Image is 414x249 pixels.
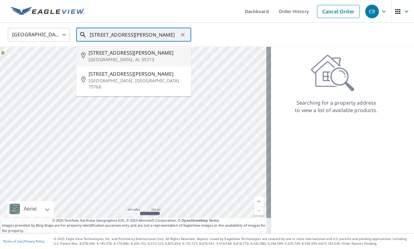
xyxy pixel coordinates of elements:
[89,78,186,90] p: [GEOGRAPHIC_DATA], [GEOGRAPHIC_DATA] 75766
[90,26,178,43] input: Search by address or latitude-longitude
[295,99,378,114] p: Searching for a property address to view a list of available products.
[3,239,22,243] a: Terms of Use
[209,218,219,223] a: Terms
[3,239,44,243] p: |
[89,70,186,78] span: [STREET_ADDRESS][PERSON_NAME]
[254,206,264,215] a: Current Level 5, Zoom Out
[11,7,85,16] img: EV Logo
[317,5,360,18] a: Cancel Order
[178,30,187,39] button: Clear
[24,239,44,243] a: Privacy Policy
[365,5,379,18] div: CR
[89,49,186,57] span: [STREET_ADDRESS][PERSON_NAME]
[7,201,54,217] div: Aerial
[52,218,219,223] span: © 2025 TomTom, Earthstar Geographics SIO, © 2025 Microsoft Corporation, ©
[22,201,39,217] div: Aerial
[54,237,411,246] p: © 2025 Eagle View Technologies, Inc. and Pictometry International Corp. All Rights Reserved. Repo...
[8,26,70,43] div: [GEOGRAPHIC_DATA]
[254,197,264,206] a: Current Level 5, Zoom In
[182,218,208,223] a: OpenStreetMap
[89,57,186,63] p: [GEOGRAPHIC_DATA], AL 35213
